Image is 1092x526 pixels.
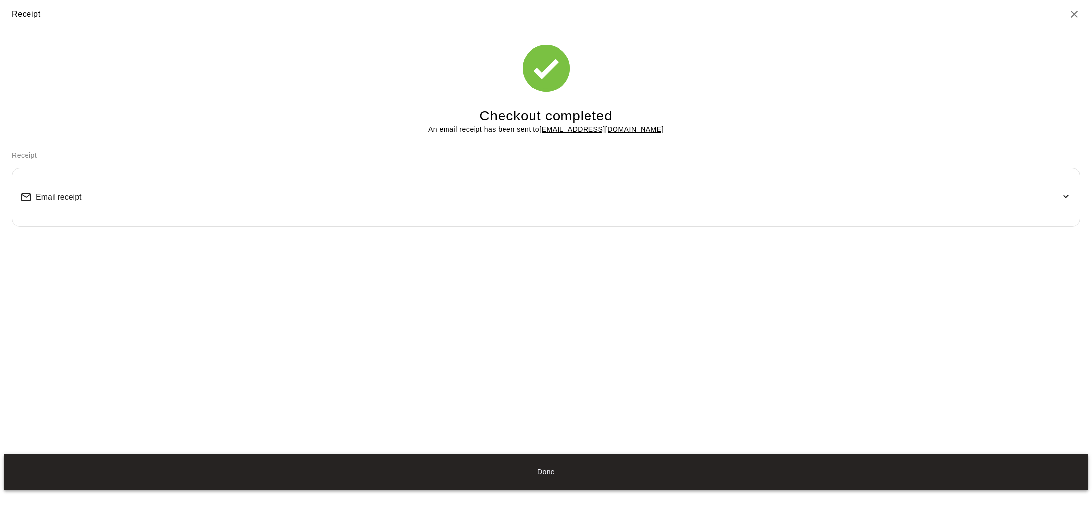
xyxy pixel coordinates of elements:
[4,454,1088,491] button: Done
[479,108,612,125] h4: Checkout completed
[12,150,1080,161] p: Receipt
[36,193,81,202] span: Email receipt
[428,124,664,135] p: An email receipt has been sent to
[1068,8,1080,20] button: Close
[539,125,664,133] u: [EMAIL_ADDRESS][DOMAIN_NAME]
[12,8,41,21] div: Receipt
